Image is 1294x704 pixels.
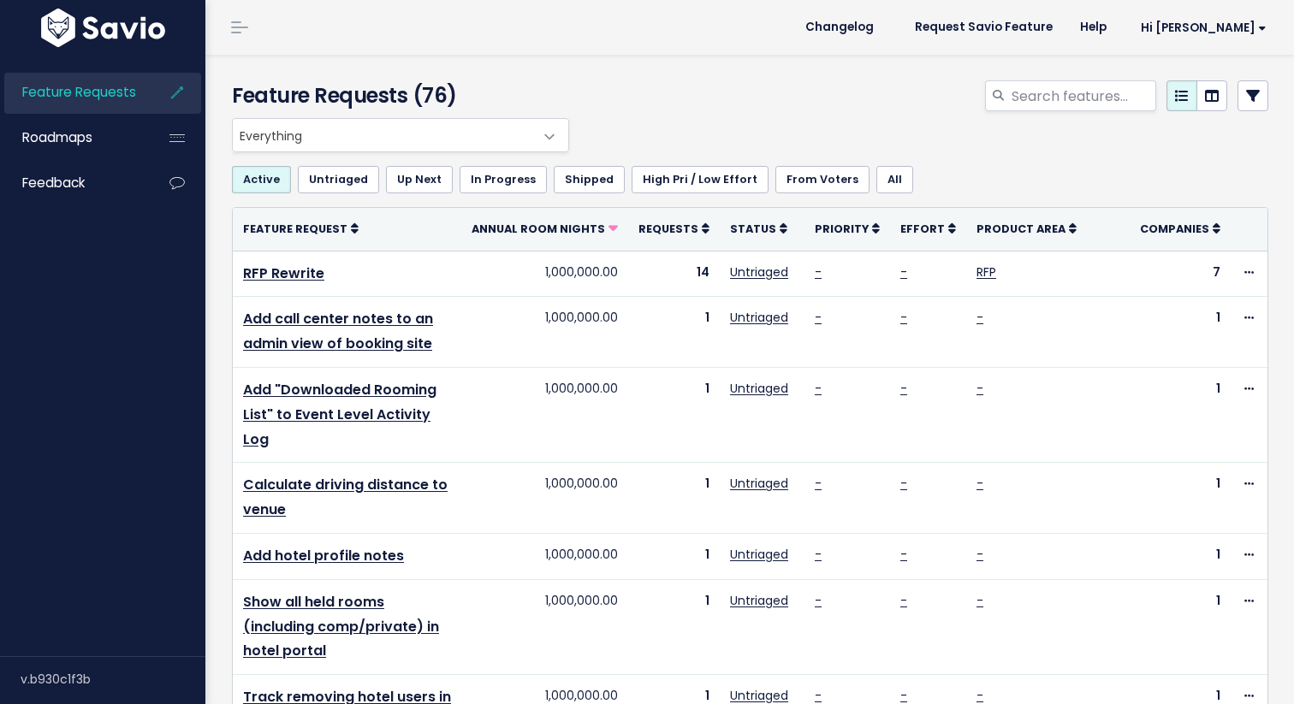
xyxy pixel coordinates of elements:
[22,128,92,146] span: Roadmaps
[775,166,870,193] a: From Voters
[1130,533,1231,579] td: 1
[815,546,822,563] a: -
[805,21,874,33] span: Changelog
[900,220,956,237] a: Effort
[1140,222,1209,236] span: Companies
[815,222,869,236] span: Priority
[900,687,907,704] a: -
[900,263,907,281] a: -
[876,166,913,193] a: All
[232,80,561,111] h4: Feature Requests (76)
[730,592,788,609] a: Untriaged
[243,263,324,283] a: RFP Rewrite
[1120,15,1280,41] a: Hi [PERSON_NAME]
[243,546,404,565] a: Add hotel profile notes
[1130,579,1231,674] td: 1
[233,119,534,151] span: Everything
[976,546,983,563] a: -
[460,166,547,193] a: In Progress
[243,220,359,237] a: Feature Request
[1130,251,1231,297] td: 7
[815,592,822,609] a: -
[900,592,907,609] a: -
[900,475,907,492] a: -
[4,163,142,203] a: Feedback
[4,73,142,112] a: Feature Requests
[730,380,788,397] a: Untriaged
[1141,21,1267,34] span: Hi [PERSON_NAME]
[1140,220,1220,237] a: Companies
[628,297,720,368] td: 1
[815,263,822,281] a: -
[900,309,907,326] a: -
[461,367,628,462] td: 1,000,000.00
[815,475,822,492] a: -
[815,380,822,397] a: -
[22,83,136,101] span: Feature Requests
[638,222,698,236] span: Requests
[37,9,169,47] img: logo-white.9d6f32f41409.svg
[472,220,618,237] a: Annual Room Nights
[976,220,1077,237] a: Product Area
[730,546,788,563] a: Untriaged
[815,309,822,326] a: -
[628,533,720,579] td: 1
[232,118,569,152] span: Everything
[730,687,788,704] a: Untriaged
[461,297,628,368] td: 1,000,000.00
[628,367,720,462] td: 1
[976,687,983,704] a: -
[22,174,85,192] span: Feedback
[243,592,439,661] a: Show all held rooms (including comp/private) in hotel portal
[976,592,983,609] a: -
[461,251,628,297] td: 1,000,000.00
[298,166,379,193] a: Untriaged
[901,15,1066,40] a: Request Savio Feature
[976,475,983,492] a: -
[243,475,448,519] a: Calculate driving distance to venue
[461,533,628,579] td: 1,000,000.00
[1130,297,1231,368] td: 1
[815,220,880,237] a: Priority
[976,222,1065,236] span: Product Area
[386,166,453,193] a: Up Next
[815,687,822,704] a: -
[1010,80,1156,111] input: Search features...
[730,475,788,492] a: Untriaged
[976,380,983,397] a: -
[243,222,347,236] span: Feature Request
[232,166,291,193] a: Active
[638,220,709,237] a: Requests
[976,263,996,281] a: RFP
[1066,15,1120,40] a: Help
[232,166,1268,193] ul: Filter feature requests
[632,166,769,193] a: High Pri / Low Effort
[21,657,205,701] div: v.b930c1f3b
[628,579,720,674] td: 1
[461,579,628,674] td: 1,000,000.00
[976,309,983,326] a: -
[730,220,787,237] a: Status
[243,309,433,353] a: Add call center notes to an admin view of booking site
[1130,463,1231,534] td: 1
[243,380,436,449] a: Add "Downloaded Rooming List" to Event Level Activity Log
[4,118,142,157] a: Roadmaps
[730,263,788,281] a: Untriaged
[628,463,720,534] td: 1
[554,166,625,193] a: Shipped
[461,463,628,534] td: 1,000,000.00
[730,222,776,236] span: Status
[900,222,945,236] span: Effort
[900,546,907,563] a: -
[1130,367,1231,462] td: 1
[628,251,720,297] td: 14
[472,222,605,236] span: Annual Room Nights
[730,309,788,326] a: Untriaged
[900,380,907,397] a: -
